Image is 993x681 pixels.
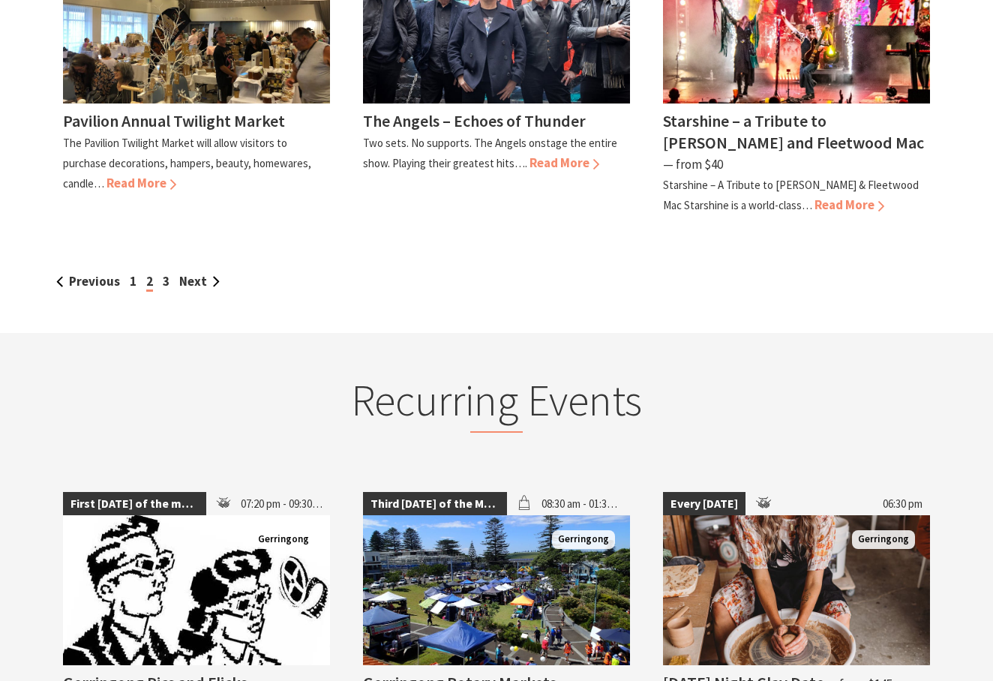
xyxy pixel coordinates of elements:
a: Next [179,273,220,289]
span: 07:20 pm - 09:30 pm [233,492,330,516]
span: Gerringong [252,530,315,549]
span: First [DATE] of the month [63,492,206,516]
img: Photo shows female sitting at pottery wheel with hands on a ball of clay [663,515,930,665]
h4: Starshine – a Tribute to [PERSON_NAME] and Fleetwood Mac [663,110,924,153]
h4: Pavilion Annual Twilight Market [63,110,285,131]
span: Third [DATE] of the Month [363,492,507,516]
span: 2 [146,273,153,292]
span: Read More [529,154,599,171]
p: Starshine – A Tribute to [PERSON_NAME] & Fleetwood Mac Starshine is a world-class… [663,178,919,212]
p: The Pavilion Twilight Market will allow visitors to purchase decorations, hampers, beauty, homewa... [63,136,311,190]
a: 1 [130,273,136,289]
span: 06:30 pm [875,492,930,516]
span: Every [DATE] [663,492,745,516]
a: 3 [163,273,169,289]
span: 08:30 am - 01:30 pm [534,492,630,516]
span: Gerringong [852,530,915,549]
h4: The Angels – Echoes of Thunder [363,110,586,131]
h2: Recurring Events [202,374,790,433]
a: Previous [56,273,120,289]
span: Read More [106,175,176,191]
span: Gerringong [552,530,615,549]
p: Two sets. No supports. The Angels onstage the entire show. Playing their greatest hits…. [363,136,617,170]
span: Read More [814,196,884,213]
span: ⁠— from $40 [663,156,723,172]
img: Christmas Market and Street Parade [363,515,630,665]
